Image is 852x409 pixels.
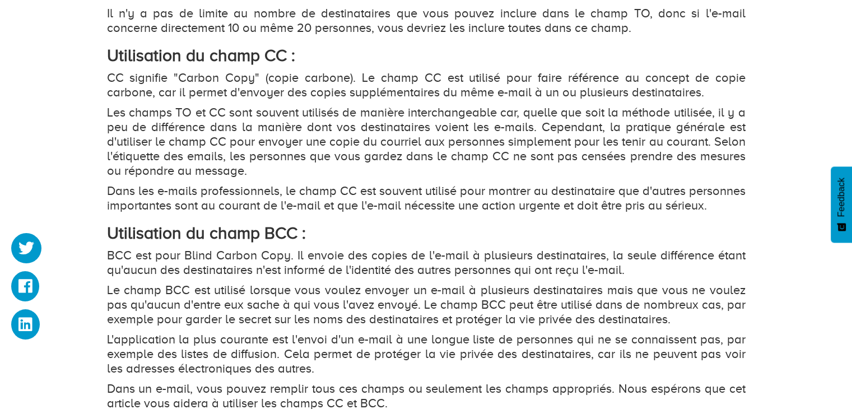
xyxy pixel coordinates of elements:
strong: Utilisation du champ BCC : [107,224,306,243]
p: BCC est pour Blind Carbon Copy. Il envoie des copies de l'e-mail à plusieurs destinataires, la se... [107,248,746,277]
p: Le champ BCC est utilisé lorsque vous voulez envoyer un e-mail à plusieurs destinataires mais que... [107,283,746,327]
p: Les champs TO et CC sont souvent utilisés de manière interchangeable car, quelle que soit la méth... [107,105,746,178]
p: Dans les e-mails professionnels, le champ CC est souvent utilisé pour montrer au destinataire que... [107,184,746,213]
p: L'application la plus courante est l'envoi d'un e-mail à une longue liste de personnes qui ne se ... [107,332,746,376]
strong: Utilisation du champ CC : [107,46,295,65]
button: Feedback - Afficher l’enquête [831,166,852,243]
p: CC signifie "Carbon Copy" (copie carbone). Le champ CC est utilisé pour faire référence au concep... [107,71,746,100]
p: Il n'y a pas de limite au nombre de destinataires que vous pouvez inclure dans le champ TO, donc ... [107,6,746,35]
span: Feedback [836,178,846,217]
